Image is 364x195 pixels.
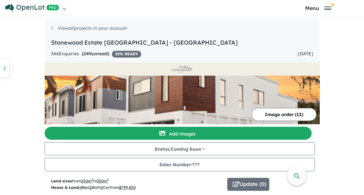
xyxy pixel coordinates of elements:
u: 4 [80,185,82,190]
a: Stonewood Estate [GEOGRAPHIC_DATA] - [GEOGRAPHIC_DATA] [51,39,238,46]
b: House & Land: [51,185,80,190]
u: 350 m [97,179,109,183]
img: Openlot PRO Logo White [5,4,59,12]
u: 2 [101,185,103,190]
a: Viewallprojects in your account [51,25,127,31]
button: Status:Coming Soon [45,142,315,155]
span: 35 % READY [112,51,141,58]
nav: breadcrumb [51,25,313,38]
div: [DATE] [298,50,313,58]
sup: 2 [91,178,93,181]
span: to [93,179,109,183]
button: Sales Number:??? [45,158,315,171]
img: Stonewood Estate Gold Coast - Oxenford [45,76,320,124]
button: Add images [45,127,312,140]
button: Image order (12) [252,108,316,121]
u: 2 [90,185,92,190]
u: 250 m [81,179,93,183]
div: 346 Enquir ies [51,50,141,58]
u: $ 799,850 [119,185,136,190]
img: Stonewood Estate Gold Coast - Oxenford Logo [47,65,317,73]
button: Update (0) [227,178,269,191]
p: from [51,178,223,184]
button: Toggle navigation [274,5,362,11]
span: 249 [83,51,91,57]
p: Bed Bath Car from [51,184,223,191]
b: Land sizes [51,179,72,183]
strong: ( unread) [82,51,109,57]
a: Stonewood Estate Gold Coast - Oxenford LogoStonewood Estate Gold Coast - Oxenford [45,63,320,124]
sup: 2 [107,178,109,181]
